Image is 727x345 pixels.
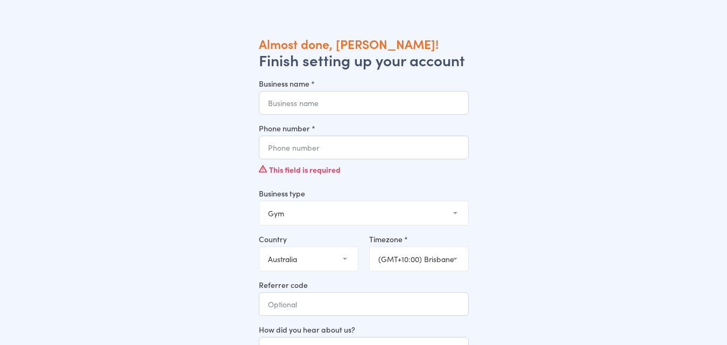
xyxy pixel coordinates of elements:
[259,91,469,115] input: Business name
[369,234,469,244] label: Timezone *
[259,234,358,244] label: Country
[259,324,469,335] label: How did you hear about us?
[259,52,469,68] h2: Finish setting up your account
[259,36,469,52] h1: Almost done, [PERSON_NAME]!
[259,279,469,290] label: Referrer code
[259,292,469,316] input: Optional
[259,188,469,199] label: Business type
[259,159,469,180] div: This field is required
[259,136,469,159] input: Phone number
[259,78,469,89] label: Business name *
[259,123,469,133] label: Phone number *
